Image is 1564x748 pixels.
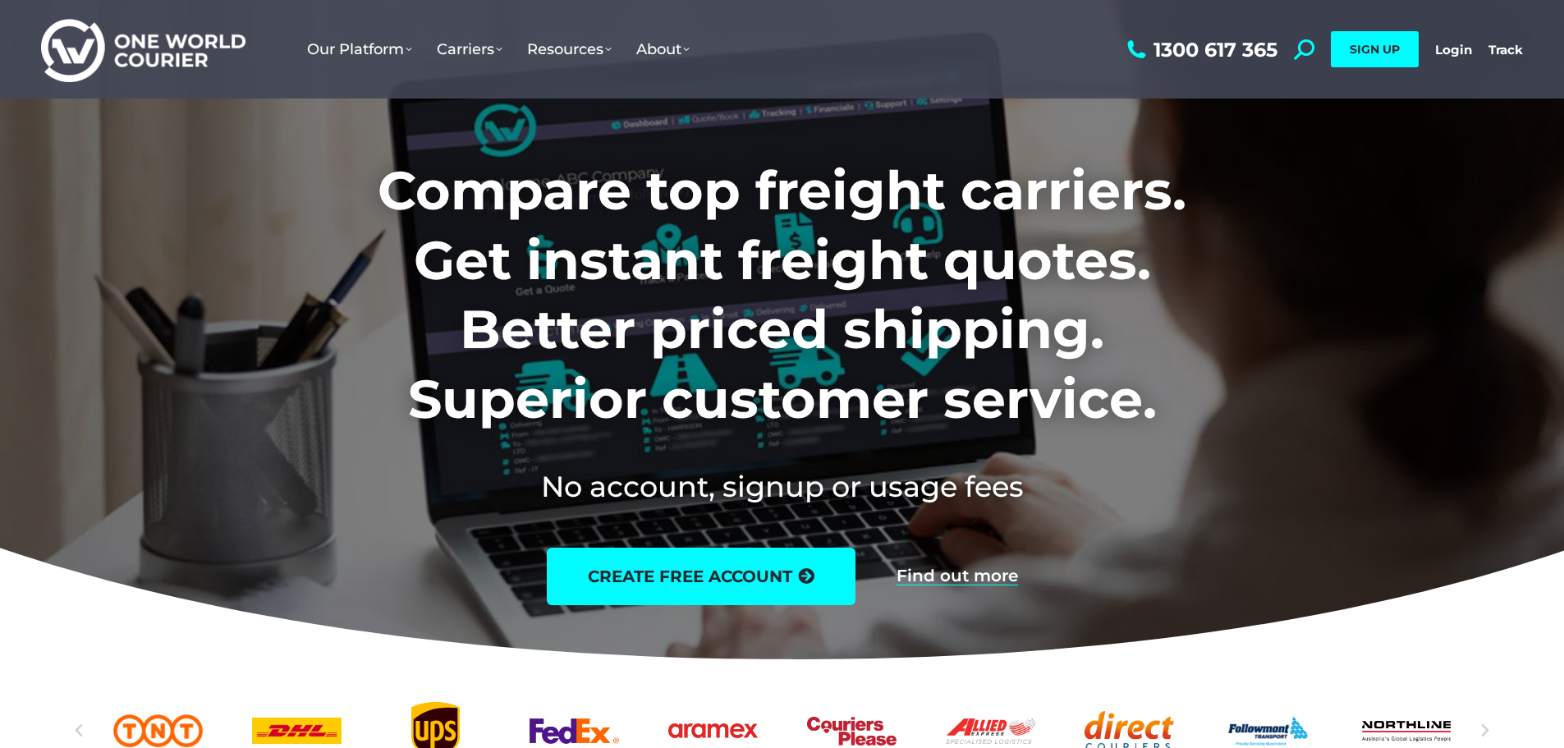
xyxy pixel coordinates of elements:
a: Login [1435,42,1472,57]
a: Carriers [424,24,515,75]
span: SIGN UP [1350,42,1400,57]
span: Carriers [437,40,502,58]
a: Track [1488,42,1523,57]
img: One World Courier [41,16,245,83]
h2: No account, signup or usage fees [269,466,1295,507]
a: SIGN UP [1331,31,1419,67]
a: Find out more [897,567,1018,585]
span: Our Platform [307,40,412,58]
a: Our Platform [295,24,424,75]
a: Resources [515,24,624,75]
span: Resources [527,40,612,58]
a: 1300 617 365 [1123,39,1277,60]
a: About [624,24,702,75]
span: About [636,40,690,58]
h1: Compare top freight carriers. Get instant freight quotes. Better priced shipping. Superior custom... [269,156,1295,434]
a: create free account [547,548,855,605]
